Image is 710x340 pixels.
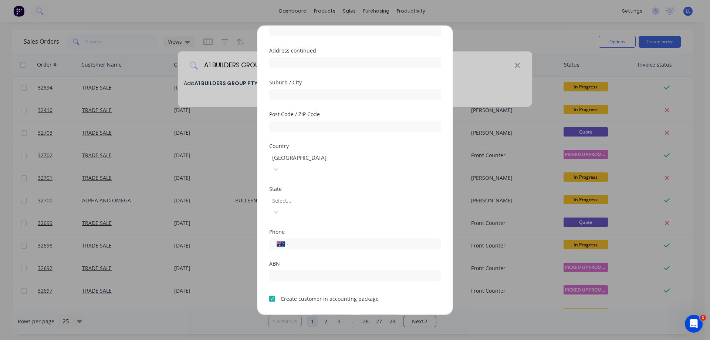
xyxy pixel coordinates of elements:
div: Post Code / ZIP Code [269,112,441,117]
span: 1 [700,315,706,321]
div: Create customer in accounting package [281,295,379,303]
div: Address continued [269,48,441,53]
button: Cancel [358,314,399,326]
div: ABN [269,261,441,266]
div: Country [269,144,441,149]
div: Phone [269,229,441,235]
iframe: Intercom live chat [685,315,703,333]
button: Save [311,314,352,326]
div: State [269,186,441,192]
div: Suburb / City [269,80,441,85]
